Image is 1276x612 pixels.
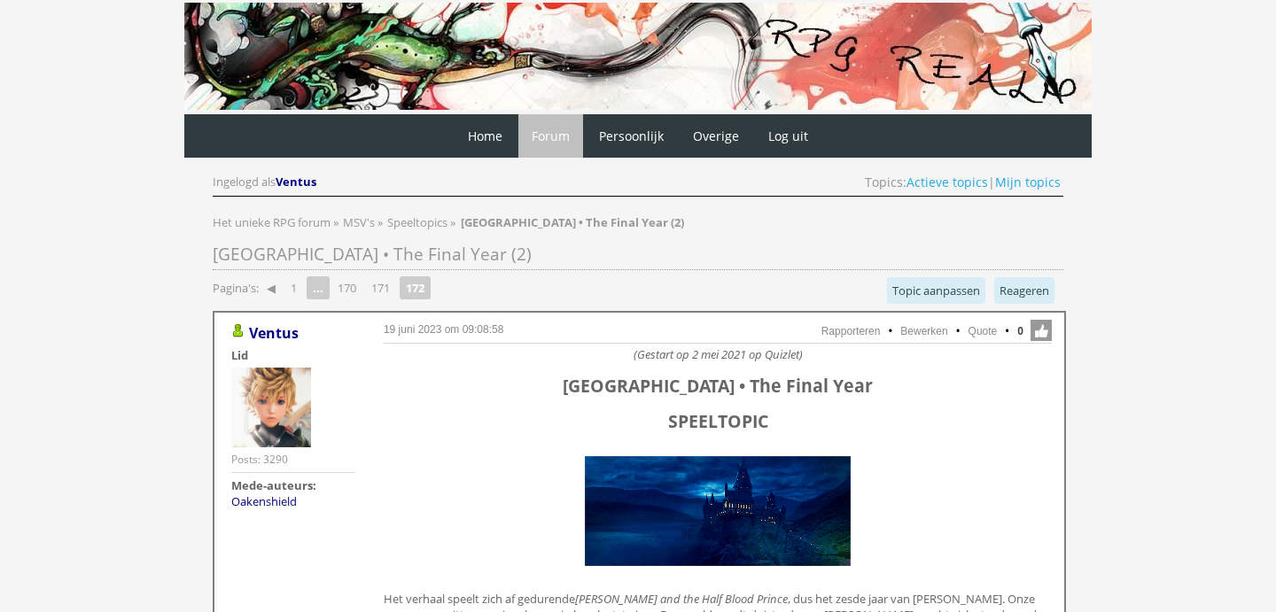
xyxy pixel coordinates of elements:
a: Overige [680,114,752,158]
a: Log uit [755,114,821,158]
div: Posts: 3290 [231,452,288,467]
span: ... [307,276,330,299]
img: RPG Realm - Banner [184,3,1092,110]
a: Home [455,114,516,158]
img: Gebruiker is online [231,324,245,338]
a: 1 [284,275,304,300]
span: Ventus [276,174,316,190]
span: » [377,214,383,230]
img: giphy.gif [580,452,855,570]
a: Bewerken [900,325,947,337]
div: Ingelogd als [213,174,319,190]
i: (Gestart op 2 mei 2021 op Quizlet) [634,346,803,362]
a: ◀ [260,275,283,300]
strong: [GEOGRAPHIC_DATA] • The Final Year (2) [461,214,684,230]
div: Lid [231,347,355,363]
img: Ventus [231,368,311,447]
a: Rapporteren [821,325,881,337]
span: Het unieke RPG forum [213,214,331,230]
span: Topics: | [865,174,1061,190]
span: [GEOGRAPHIC_DATA] • The Final Year (2) [213,243,532,266]
a: Mijn topics [995,174,1061,190]
strong: Mede-auteurs: [231,477,316,493]
a: Ventus [249,323,299,343]
a: Forum [518,114,583,158]
a: Actieve topics [906,174,988,190]
span: Speeltopics [387,214,447,230]
span: MSV's [343,214,375,230]
a: 171 [364,275,397,300]
a: Reageren [994,277,1054,304]
span: 0 [1017,323,1023,339]
span: » [333,214,338,230]
a: 170 [331,275,363,300]
span: Pagina's: [213,280,259,297]
a: Persoonlijk [586,114,677,158]
a: 19 juni 2023 om 09:08:58 [384,323,503,336]
a: Quote [969,325,998,337]
a: Het unieke RPG forum [213,214,333,230]
a: Ventus [276,174,319,190]
span: [GEOGRAPHIC_DATA] • The Final Year SPEELTOPIC [563,374,873,433]
a: MSV's [343,214,377,230]
span: » [450,214,455,230]
a: Oakenshield [231,493,297,509]
a: Topic aanpassen [887,277,985,304]
i: [PERSON_NAME] and the Half Blood Prince [575,591,788,607]
a: Speeltopics [387,214,450,230]
strong: 172 [400,276,431,299]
